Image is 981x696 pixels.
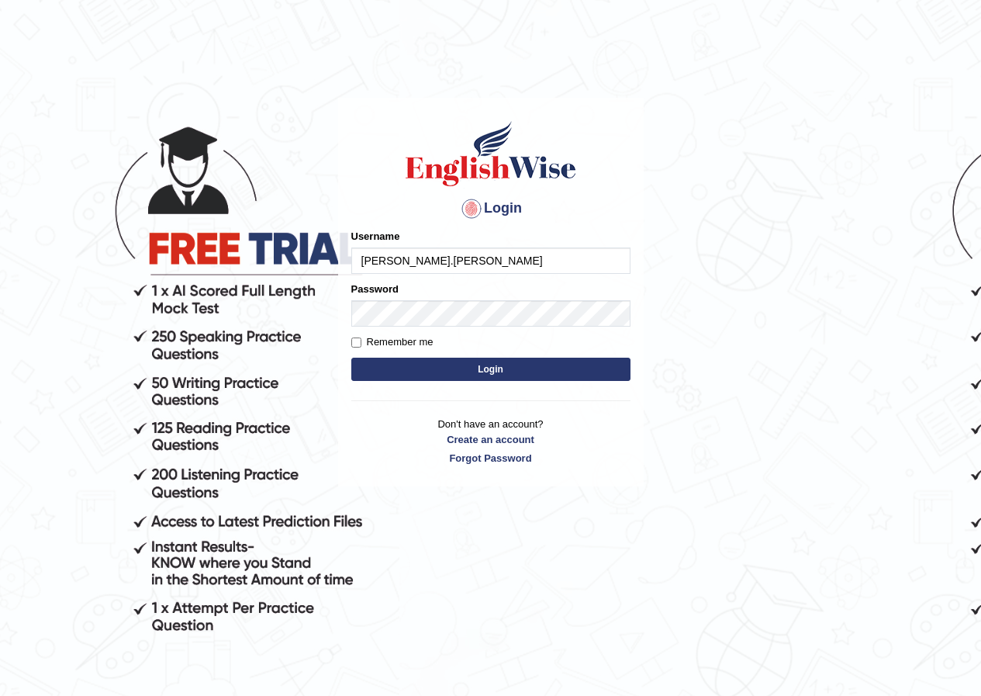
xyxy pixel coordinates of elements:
[351,451,630,466] a: Forgot Password
[351,196,630,221] h4: Login
[351,417,630,465] p: Don't have an account?
[351,282,399,296] label: Password
[402,119,579,189] img: Logo of English Wise sign in for intelligent practice with AI
[351,432,630,447] a: Create an account
[351,334,434,350] label: Remember me
[351,358,630,381] button: Login
[351,229,400,244] label: Username
[351,338,361,348] input: Remember me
